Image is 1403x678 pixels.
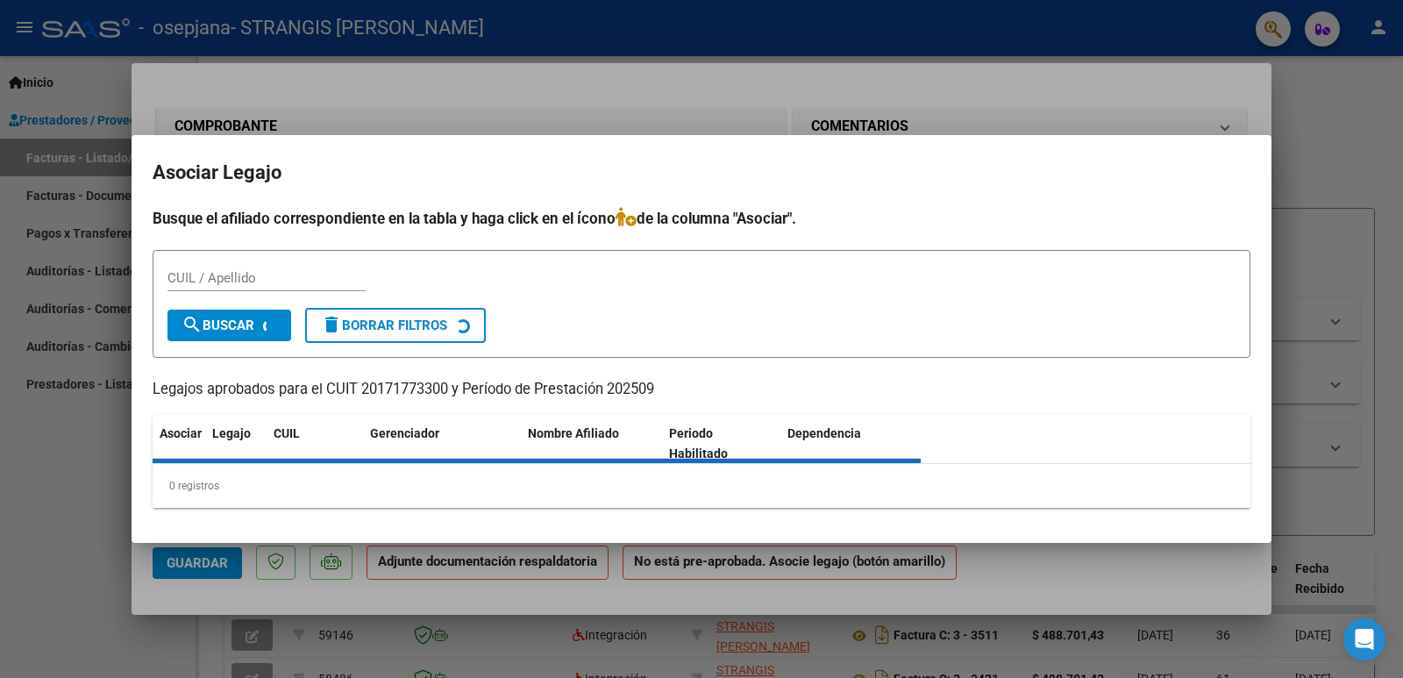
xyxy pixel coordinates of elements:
[167,310,291,341] button: Buscar
[267,415,363,473] datatable-header-cell: CUIL
[212,426,251,440] span: Legajo
[363,415,521,473] datatable-header-cell: Gerenciador
[182,314,203,335] mat-icon: search
[160,426,202,440] span: Asociar
[182,318,254,333] span: Buscar
[1343,618,1385,660] div: Open Intercom Messenger
[662,415,780,473] datatable-header-cell: Periodo Habilitado
[153,415,205,473] datatable-header-cell: Asociar
[528,426,619,440] span: Nombre Afiliado
[370,426,439,440] span: Gerenciador
[205,415,267,473] datatable-header-cell: Legajo
[669,426,728,460] span: Periodo Habilitado
[321,318,447,333] span: Borrar Filtros
[780,415,922,473] datatable-header-cell: Dependencia
[274,426,300,440] span: CUIL
[153,379,1250,401] p: Legajos aprobados para el CUIT 20171773300 y Período de Prestación 202509
[153,156,1250,189] h2: Asociar Legajo
[321,314,342,335] mat-icon: delete
[787,426,861,440] span: Dependencia
[305,308,486,343] button: Borrar Filtros
[521,415,662,473] datatable-header-cell: Nombre Afiliado
[153,207,1250,230] h4: Busque el afiliado correspondiente en la tabla y haga click en el ícono de la columna "Asociar".
[153,464,1250,508] div: 0 registros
